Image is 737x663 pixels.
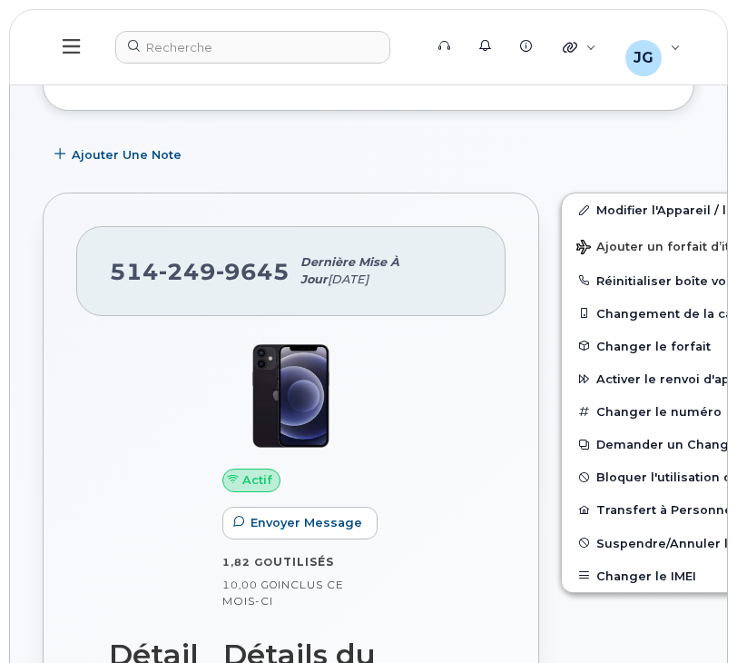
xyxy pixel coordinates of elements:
[251,514,362,531] span: Envoyer Message
[222,556,273,569] span: 1,82 Go
[328,272,368,286] span: [DATE]
[216,258,290,285] span: 9645
[222,507,378,539] button: Envoyer Message
[300,255,399,285] span: Dernière mise à jour
[273,555,334,569] span: utilisés
[159,258,216,285] span: 249
[222,578,344,608] span: inclus ce mois-ci
[634,47,653,69] span: JG
[613,29,693,65] div: Justin Gauthier
[72,146,182,163] span: Ajouter une Note
[237,341,346,450] img: iPhone_12.jpg
[242,471,272,489] span: Actif
[222,579,278,591] span: 10,00 Go
[596,339,711,352] span: Changer le forfait
[43,138,197,171] button: Ajouter une Note
[110,258,290,285] span: 514
[550,29,609,65] div: Liens rapides
[115,31,390,64] input: Recherche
